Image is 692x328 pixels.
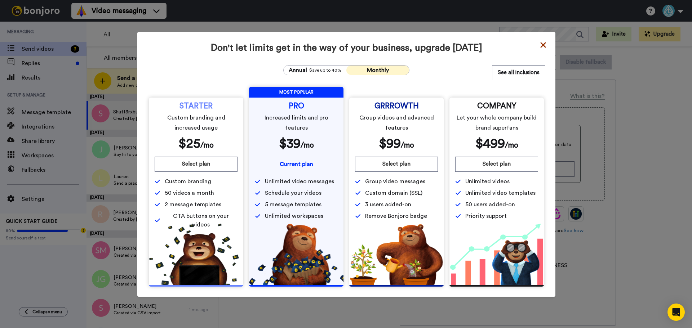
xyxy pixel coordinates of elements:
[265,212,323,220] span: Unlimited workspaces
[355,157,438,172] button: Select plan
[455,157,538,172] button: Select plan
[289,103,304,109] span: PRO
[265,189,321,197] span: Schedule your videos
[289,66,307,75] span: Annual
[155,157,238,172] button: Select plan
[465,200,515,209] span: 50 users added-on
[284,66,346,75] button: AnnualSave up to 40%
[301,141,314,149] span: /mo
[477,103,516,109] span: COMPANY
[457,113,537,133] span: Let your whole company build brand superfans
[165,177,211,186] span: Custom branding
[449,224,544,285] img: baac238c4e1197dfdb093d3ea7416ec4.png
[475,137,505,150] span: $ 499
[365,189,422,197] span: Custom domain (SSL)
[374,103,419,109] span: GRRROWTH
[149,224,243,285] img: 5112517b2a94bd7fef09f8ca13467cef.png
[365,200,411,209] span: 3 users added-on
[356,113,437,133] span: Group videos and advanced features
[365,177,425,186] span: Group video messages
[280,161,313,167] span: Current plan
[265,177,334,186] span: Unlimited video messages
[667,304,685,321] div: Open Intercom Messenger
[165,200,221,209] span: 2 message templates
[365,212,427,220] span: Remove Bonjoro badge
[465,177,510,186] span: Unlimited videos
[367,67,389,73] span: Monthly
[346,66,409,75] button: Monthly
[249,224,343,285] img: b5b10b7112978f982230d1107d8aada4.png
[179,103,213,109] span: STARTER
[279,137,301,150] span: $ 39
[178,137,200,150] span: $ 25
[492,65,545,80] button: See all inclusions
[379,137,401,150] span: $ 99
[249,87,343,98] span: MOST POPULAR
[200,141,214,149] span: /mo
[265,200,321,209] span: 5 message templates
[165,212,238,229] span: CTA buttons on your videos
[309,67,341,73] span: Save up to 40%
[156,113,236,133] span: Custom branding and increased usage
[349,224,444,285] img: edd2fd70e3428fe950fd299a7ba1283f.png
[465,212,507,220] span: Priority support
[165,189,214,197] span: 50 videos a month
[505,141,518,149] span: /mo
[147,42,545,54] span: Don't let limits get in the way of your business, upgrade [DATE]
[465,189,536,197] span: Unlimited video templates
[401,141,414,149] span: /mo
[256,113,337,133] span: Increased limits and pro features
